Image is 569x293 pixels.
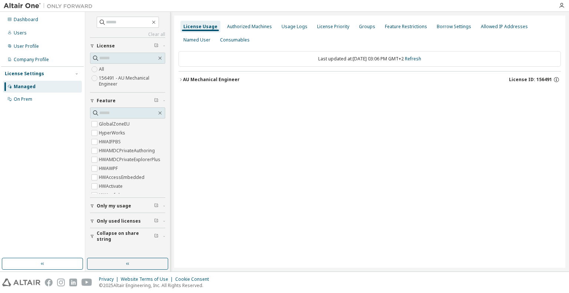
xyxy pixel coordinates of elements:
button: Feature [90,93,165,109]
label: HWAIFPBS [99,137,122,146]
span: Clear filter [154,203,159,209]
span: Clear filter [154,98,159,104]
a: Refresh [405,56,421,62]
img: altair_logo.svg [2,279,40,286]
div: Feature Restrictions [385,24,427,30]
label: HWAccessEmbedded [99,173,146,182]
img: Altair One [4,2,96,10]
span: License ID: 156491 [509,77,552,83]
div: License Priority [317,24,349,30]
span: Collapse on share string [97,230,154,242]
label: HWAWPF [99,164,119,173]
div: Privacy [99,276,121,282]
label: HyperWorks [99,129,127,137]
div: Groups [359,24,375,30]
div: AU Mechanical Engineer [183,77,240,83]
button: Only my usage [90,198,165,214]
div: Cookie Consent [175,276,213,282]
label: All [99,65,106,74]
div: Users [14,30,27,36]
div: Dashboard [14,17,38,23]
img: youtube.svg [81,279,92,286]
div: License Settings [5,71,44,77]
div: Named User [183,37,210,43]
span: Clear filter [154,43,159,49]
div: On Prem [14,96,32,102]
div: Managed [14,84,36,90]
label: HWAcufwh [99,191,123,200]
label: HWAMDCPrivateExplorerPlus [99,155,162,164]
div: License Usage [183,24,217,30]
button: AU Mechanical EngineerLicense ID: 156491 [179,71,561,88]
span: Only my usage [97,203,131,209]
div: Website Terms of Use [121,276,175,282]
div: User Profile [14,43,39,49]
img: facebook.svg [45,279,53,286]
label: HWAMDCPrivateAuthoring [99,146,156,155]
div: Borrow Settings [437,24,471,30]
label: HWActivate [99,182,124,191]
p: © 2025 Altair Engineering, Inc. All Rights Reserved. [99,282,213,289]
span: Clear filter [154,233,159,239]
button: Only used licenses [90,213,165,229]
div: Authorized Machines [227,24,272,30]
label: 156491 - AU Mechanical Engineer [99,74,165,89]
a: Clear all [90,31,165,37]
div: Consumables [220,37,250,43]
span: Only used licenses [97,218,141,224]
div: Usage Logs [282,24,307,30]
img: instagram.svg [57,279,65,286]
button: License [90,38,165,54]
img: linkedin.svg [69,279,77,286]
span: Feature [97,98,116,104]
div: Allowed IP Addresses [481,24,528,30]
span: License [97,43,115,49]
div: Last updated at: [DATE] 03:06 PM GMT+2 [179,51,561,67]
button: Collapse on share string [90,228,165,244]
label: GlobalZoneEU [99,120,131,129]
span: Clear filter [154,218,159,224]
div: Company Profile [14,57,49,63]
